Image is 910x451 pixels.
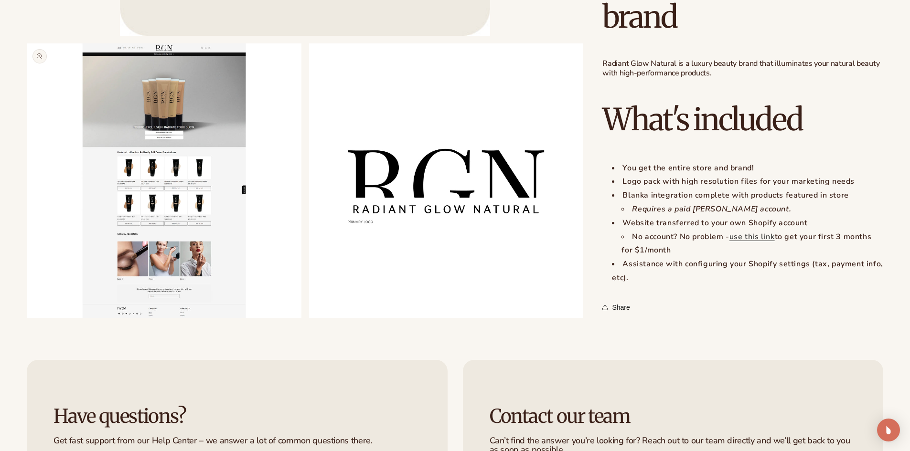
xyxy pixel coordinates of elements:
p: Get fast support from our Help Center – we answer a lot of common questions there. [54,436,421,446]
li: You get the entire store and brand! [612,161,883,175]
p: Radiant Glow Natural is a luxury beauty brand that illuminates your natural beauty with high-perf... [602,59,883,79]
h3: Have questions? [54,406,421,427]
li: Blanka integration complete with products featured in store [612,189,883,216]
em: Requires a paid [PERSON_NAME] account. [632,204,791,214]
h3: Contact our team [490,406,857,427]
div: Open Intercom Messenger [877,419,900,441]
button: Share [602,297,632,318]
li: Website transferred to your own Shopify account [612,216,883,257]
a: use this link [729,231,775,242]
li: Assistance with configuring your Shopify settings (tax, payment info, etc). [612,257,883,285]
li: No account? No problem - to get your first 3 months for $1/month [621,230,883,258]
h2: What's included [602,104,883,136]
li: Logo pack with high resolution files for your marketing needs [612,175,883,189]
